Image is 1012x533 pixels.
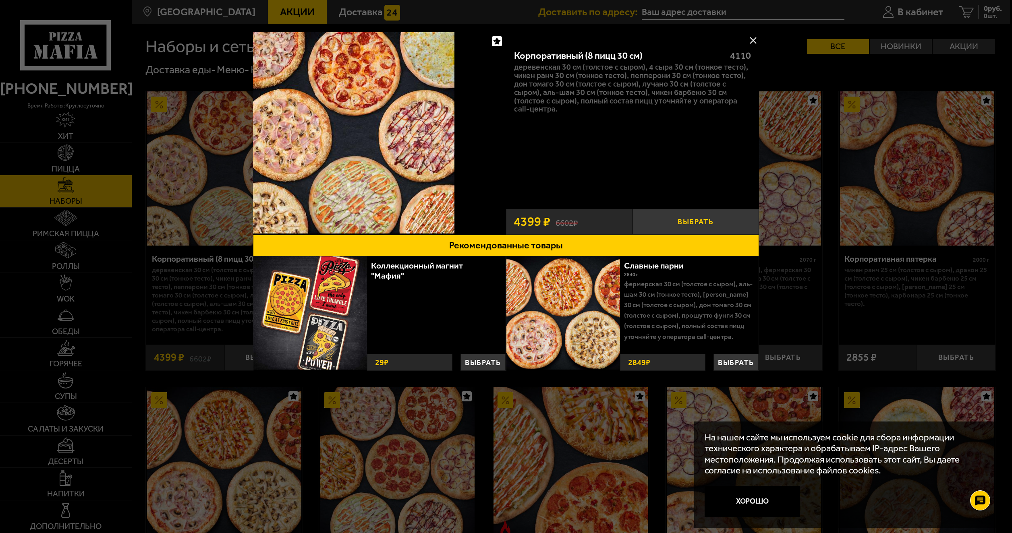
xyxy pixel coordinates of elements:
[626,354,652,370] strong: 2849 ₽
[373,354,390,370] strong: 29 ₽
[371,260,463,281] a: Коллекционный магнит "Мафия"
[705,486,800,518] button: Хорошо
[705,432,982,476] p: На нашем сайте мы используем cookie для сбора информации технического характера и обрабатываем IP...
[253,32,454,233] img: Корпоративный (8 пицц 30 см)
[730,50,751,61] span: 4110
[253,32,506,235] a: Корпоративный (8 пицц 30 см)
[253,235,759,256] button: Рекомендованные товары
[514,63,751,114] p: Деревенская 30 см (толстое с сыром), 4 сыра 30 см (тонкое тесто), Чикен Ранч 30 см (тонкое тесто)...
[514,50,722,61] div: Корпоративный (8 пицц 30 см)
[460,354,506,371] button: Выбрать
[624,272,638,277] span: 2840 г
[624,279,753,342] p: Фермерская 30 см (толстое с сыром), Аль-Шам 30 см (тонкое тесто), [PERSON_NAME] 30 см (толстое с ...
[632,209,759,235] button: Выбрать
[713,354,759,371] button: Выбрать
[514,215,550,228] span: 4399 ₽
[624,260,694,271] a: Славные парни
[556,216,578,227] s: 6602 ₽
